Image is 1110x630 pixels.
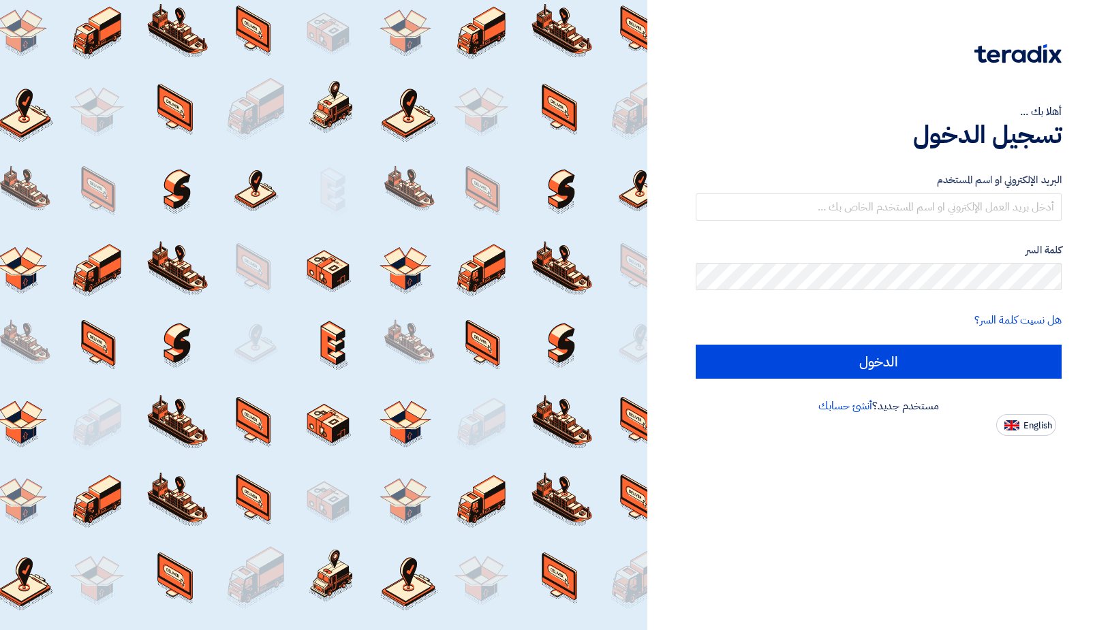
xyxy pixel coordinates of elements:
[1023,421,1052,430] span: English
[696,345,1062,379] input: الدخول
[1004,420,1019,430] img: en-US.png
[996,414,1056,436] button: English
[696,120,1062,150] h1: تسجيل الدخول
[818,398,872,414] a: أنشئ حسابك
[974,44,1062,63] img: Teradix logo
[696,193,1062,221] input: أدخل بريد العمل الإلكتروني او اسم المستخدم الخاص بك ...
[974,312,1062,328] a: هل نسيت كلمة السر؟
[696,104,1062,120] div: أهلا بك ...
[696,398,1062,414] div: مستخدم جديد؟
[696,172,1062,188] label: البريد الإلكتروني او اسم المستخدم
[696,242,1062,258] label: كلمة السر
